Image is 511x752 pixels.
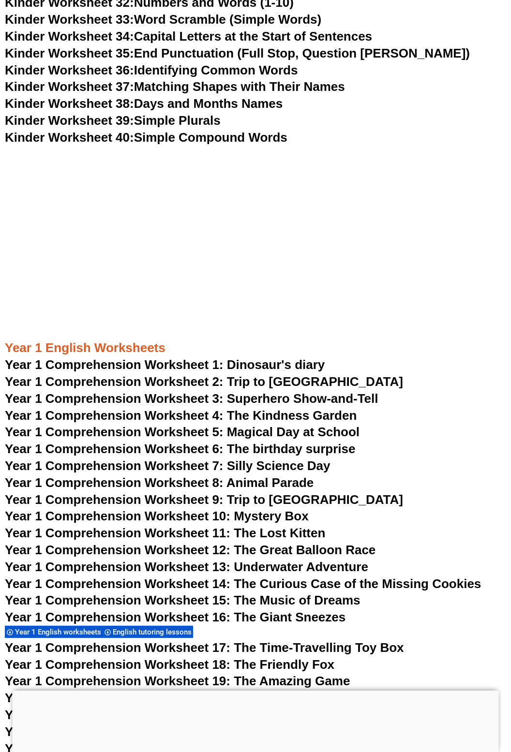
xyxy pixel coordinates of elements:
span: Kinder Worksheet 36: [5,63,134,77]
a: Year 1 Comprehension Worksheet 3: Superhero Show-and-Tell [5,391,378,406]
a: Year 1 Comprehension Worksheet 16: The Giant Sneezes [5,610,346,624]
a: Kinder Worksheet 40:Simple Compound Words [5,130,287,145]
a: Year 1 Comprehension Worksheet 20: The Champion [5,691,321,705]
a: Year 1 Comprehension Worksheet 8: Animal Parade [5,475,314,490]
a: Year 1 Creative Writing 1: What is a story? [5,708,257,722]
div: English tutoring lessons [103,625,193,638]
span: Kinder Worksheet 35: [5,46,134,60]
a: Year 1 Comprehension Worksheet 4: The Kindness Garden [5,408,357,423]
a: Year 1 Comprehension Worksheet 6: The birthday surprise [5,442,355,456]
h3: Year 1 English Worksheets [5,340,506,356]
a: Year 1 Comprehension Worksheet 9: Trip to [GEOGRAPHIC_DATA] [5,492,403,507]
a: Kinder Worksheet 33:Word Scramble (Simple Words) [5,12,321,27]
span: English tutoring lessons [113,628,195,636]
a: Year 1 Comprehension Worksheet 12: The Great Balloon Race [5,543,376,557]
a: Year 1 Comprehension Worksheet 11: The Lost Kitten [5,526,325,540]
a: Year 1 Comprehension Worksheet 5: Magical Day at School [5,425,360,439]
span: Kinder Worksheet 34: [5,29,134,44]
a: Year 1 Comprehension Worksheet 7: Silly Science Day [5,458,331,473]
span: Kinder Worksheet 40: [5,130,134,145]
iframe: Advertisement [5,146,506,315]
a: Year 1 Comprehension Worksheet 15: The Music of Dreams [5,593,361,607]
span: Year 1 English worksheets [15,628,104,636]
span: Kinder Worksheet 39: [5,113,134,128]
iframe: Advertisement [13,691,499,751]
a: Year 1 Comprehension Worksheet 18: The Friendly Fox [5,657,334,672]
a: Year 1 Creative Writing 2: Writing to a stimulus 1 [5,724,294,739]
a: Year 1 Comprehension Worksheet 1: Dinosaur's diary [5,357,325,372]
a: Kinder Worksheet 39:Simple Plurals [5,113,221,128]
a: Year 1 Comprehension Worksheet 13: Underwater Adventure [5,560,368,574]
div: Year 1 English worksheets [5,625,103,638]
a: Kinder Worksheet 35:End Punctuation (Full Stop, Question [PERSON_NAME]) [5,46,470,60]
a: Year 1 Comprehension Worksheet 19: The Amazing Game [5,674,350,688]
span: Kinder Worksheet 33: [5,12,134,27]
span: Kinder Worksheet 37: [5,79,134,94]
a: Year 1 Comprehension Worksheet 2: Trip to [GEOGRAPHIC_DATA] [5,374,403,389]
a: Year 1 Comprehension Worksheet 17: The Time-Travelling Toy Box [5,640,404,655]
span: Kinder Worksheet 38: [5,96,134,111]
a: Kinder Worksheet 38:Days and Months Names [5,96,283,111]
a: Year 1 Comprehension Worksheet 14: The Curious Case of the Missing Cookies [5,576,481,591]
a: Kinder Worksheet 34:Capital Letters at the Start of Sentences [5,29,372,44]
a: Kinder Worksheet 36:Identifying Common Words [5,63,298,77]
a: Year 1 Comprehension Worksheet 10: Mystery Box [5,509,309,523]
a: Kinder Worksheet 37:Matching Shapes with Their Names [5,79,345,94]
